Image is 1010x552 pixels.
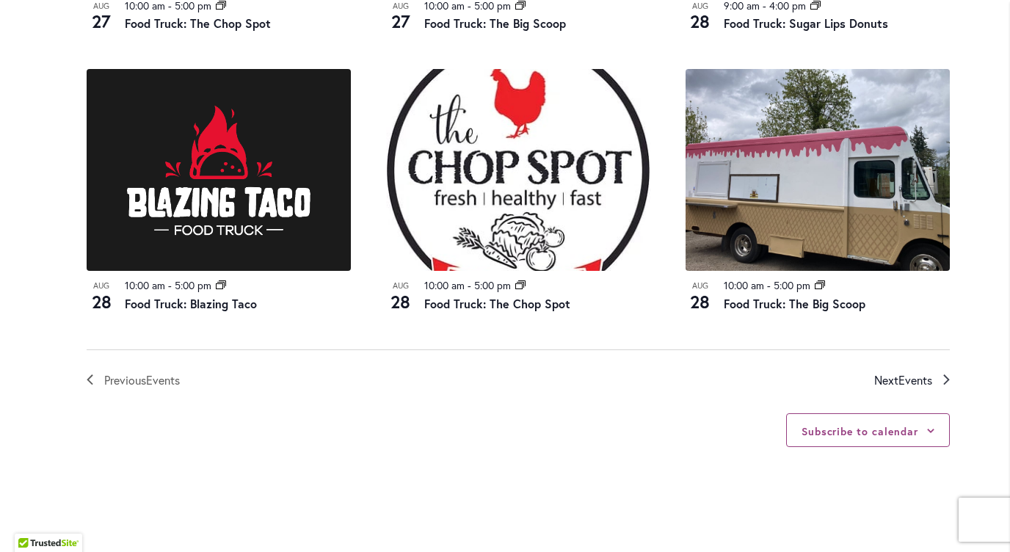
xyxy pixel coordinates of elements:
span: 28 [87,289,116,314]
span: Previous [104,371,180,390]
img: Blazing Taco Food Truck [87,69,351,271]
span: - [468,278,471,292]
span: Events [146,372,180,388]
time: 10:00 am [424,278,465,292]
time: 10:00 am [125,278,165,292]
time: 10:00 am [724,278,764,292]
a: Previous Events [87,371,180,390]
span: Aug [87,280,116,292]
a: Food Truck: Sugar Lips Donuts [724,15,888,31]
span: 28 [686,9,715,34]
a: Food Truck: The Big Scoop [724,296,865,311]
iframe: Launch Accessibility Center [11,500,52,541]
a: Food Truck: Blazing Taco [125,296,257,311]
span: 27 [87,9,116,34]
img: Food Truck: The Big Scoop [686,69,950,271]
span: - [168,278,172,292]
time: 5:00 pm [474,278,511,292]
a: Food Truck: The Chop Spot [424,296,570,311]
a: Food Truck: The Big Scoop [424,15,566,31]
span: Events [898,372,932,388]
span: Aug [386,280,415,292]
span: 27 [386,9,415,34]
span: - [767,278,771,292]
time: 5:00 pm [774,278,810,292]
span: 28 [686,289,715,314]
a: Next Events [874,371,950,390]
span: Aug [686,280,715,292]
span: 28 [386,289,415,314]
a: Food Truck: The Chop Spot [125,15,271,31]
button: Subscribe to calendar [802,424,918,438]
time: 5:00 pm [175,278,211,292]
span: Next [874,371,932,390]
img: THE CHOP SPOT PDX – Food Truck [386,69,650,271]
